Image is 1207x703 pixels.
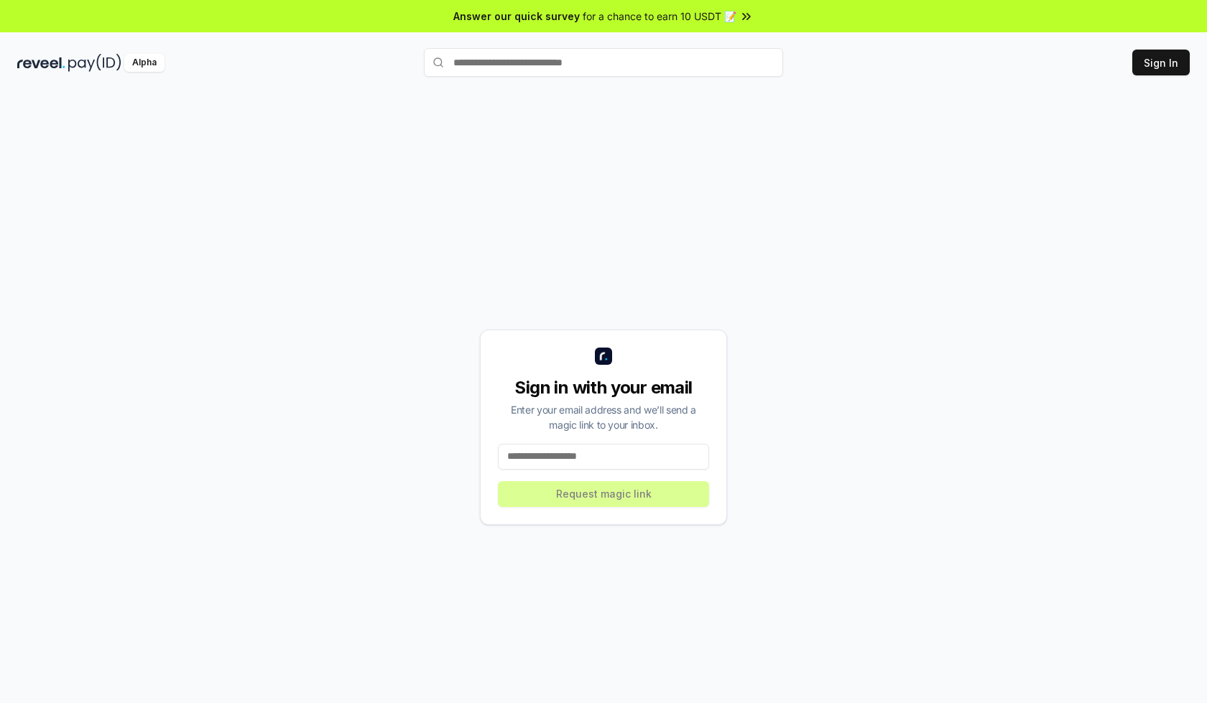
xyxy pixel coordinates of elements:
[124,54,165,72] div: Alpha
[498,402,709,432] div: Enter your email address and we’ll send a magic link to your inbox.
[583,9,736,24] span: for a chance to earn 10 USDT 📝
[68,54,121,72] img: pay_id
[453,9,580,24] span: Answer our quick survey
[498,376,709,399] div: Sign in with your email
[1132,50,1190,75] button: Sign In
[595,348,612,365] img: logo_small
[17,54,65,72] img: reveel_dark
